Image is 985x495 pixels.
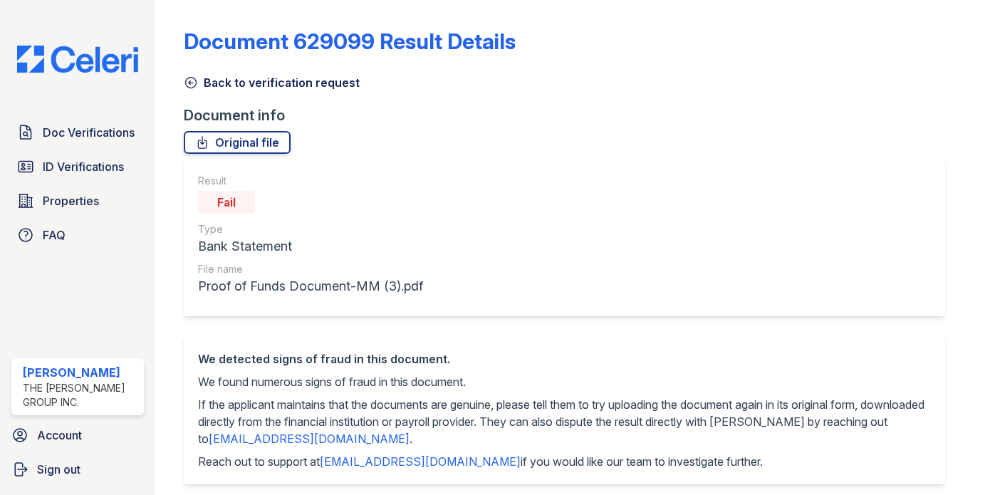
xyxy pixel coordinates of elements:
div: Fail [198,191,255,214]
span: Sign out [37,461,80,478]
div: Proof of Funds Document-MM (3).pdf [198,276,423,296]
a: Account [6,421,150,449]
span: Properties [43,192,99,209]
span: ID Verifications [43,158,124,175]
a: FAQ [11,221,144,249]
p: Reach out to support at if you would like our team to investigate further. [198,453,931,470]
a: [EMAIL_ADDRESS][DOMAIN_NAME] [209,432,410,446]
a: Sign out [6,455,150,484]
a: Doc Verifications [11,118,144,147]
a: Properties [11,187,144,215]
span: . [410,432,412,446]
p: If the applicant maintains that the documents are genuine, please tell them to try uploading the ... [198,396,931,447]
div: We detected signs of fraud in this document. [198,350,931,368]
div: Result [198,174,423,188]
div: File name [198,262,423,276]
span: FAQ [43,226,66,244]
span: Doc Verifications [43,124,135,141]
span: Account [37,427,82,444]
a: Back to verification request [184,74,360,91]
div: Document info [184,105,957,125]
div: Type [198,222,423,236]
a: Original file [184,131,291,154]
div: The [PERSON_NAME] Group Inc. [23,381,138,410]
div: [PERSON_NAME] [23,364,138,381]
a: Document 629099 Result Details [184,28,516,54]
img: CE_Logo_Blue-a8612792a0a2168367f1c8372b55b34899dd931a85d93a1a3d3e32e68fde9ad4.png [6,46,150,73]
div: Bank Statement [198,236,423,256]
a: [EMAIL_ADDRESS][DOMAIN_NAME] [320,454,521,469]
a: ID Verifications [11,152,144,181]
p: We found numerous signs of fraud in this document. [198,373,931,390]
iframe: chat widget [925,438,971,481]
